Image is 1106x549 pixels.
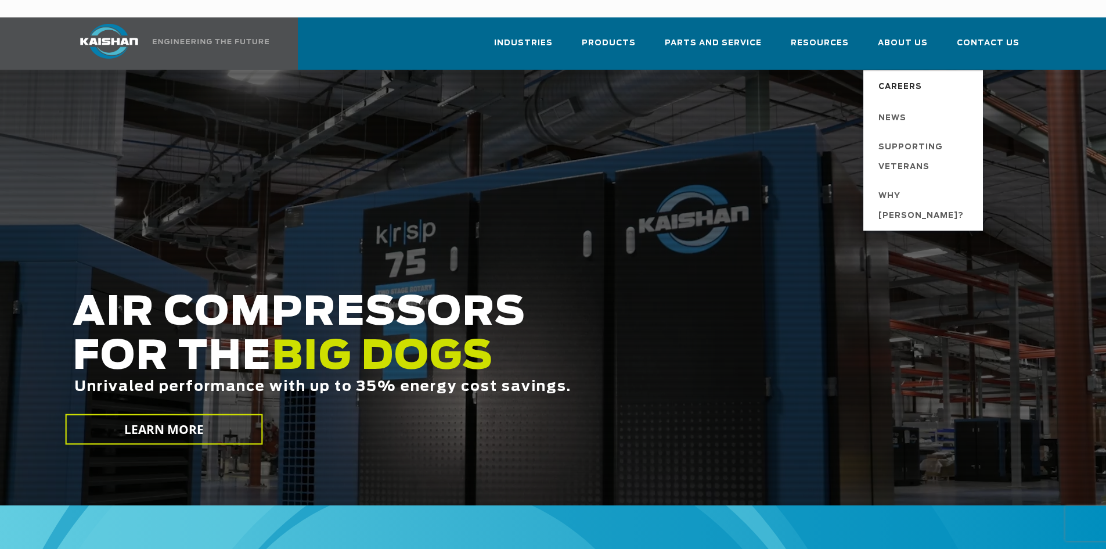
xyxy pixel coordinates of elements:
[66,17,271,70] a: Kaishan USA
[494,28,553,67] a: Industries
[878,186,971,226] span: Why [PERSON_NAME]?
[791,28,849,67] a: Resources
[878,28,928,67] a: About Us
[878,77,922,97] span: Careers
[73,291,871,431] h2: AIR COMPRESSORS FOR THE
[665,28,762,67] a: Parts and Service
[957,37,1019,50] span: Contact Us
[582,37,636,50] span: Products
[582,28,636,67] a: Products
[494,37,553,50] span: Industries
[867,102,983,133] a: News
[867,133,983,182] a: Supporting Veterans
[957,28,1019,67] a: Contact Us
[791,37,849,50] span: Resources
[867,70,983,102] a: Careers
[66,24,153,59] img: kaishan logo
[74,380,571,394] span: Unrivaled performance with up to 35% energy cost savings.
[665,37,762,50] span: Parts and Service
[878,37,928,50] span: About Us
[65,414,262,445] a: LEARN MORE
[124,421,204,438] span: LEARN MORE
[878,109,906,128] span: News
[878,138,971,177] span: Supporting Veterans
[153,39,269,44] img: Engineering the future
[272,338,493,377] span: BIG DOGS
[867,182,983,231] a: Why [PERSON_NAME]?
